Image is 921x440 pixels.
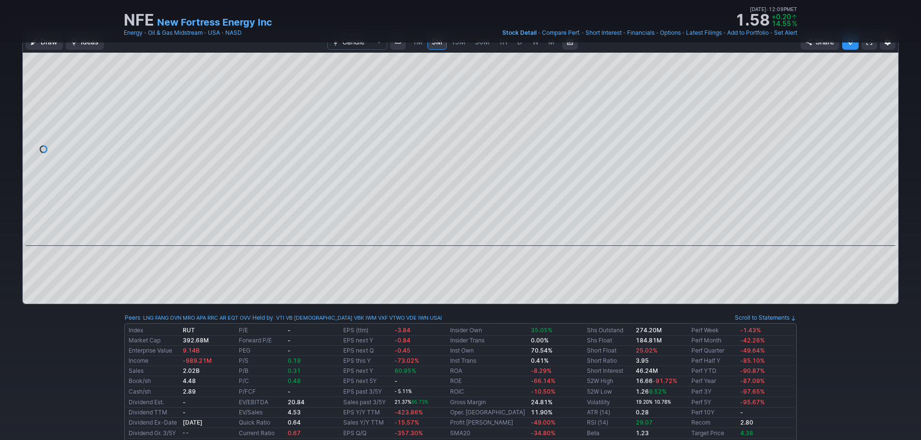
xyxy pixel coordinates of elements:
span: • [623,28,626,38]
span: +0.20 [772,13,791,21]
span: • [766,5,769,14]
a: Recom [691,419,710,426]
span: Latest Filings [686,29,722,36]
td: P/FCF [237,386,286,397]
td: EPS next Y [341,336,392,346]
td: Perf Week [689,326,738,336]
a: Financials [627,28,655,38]
a: 46.24M [636,367,658,374]
td: Insider Own [448,326,529,336]
td: SMA20 [448,428,529,439]
td: Oper. [GEOGRAPHIC_DATA] [448,408,529,418]
td: Enterprise Value [127,346,181,356]
b: 274.20M [636,326,662,334]
span: -989.21M [183,357,212,364]
td: P/C [237,376,286,386]
span: Compare Perf. [542,29,580,36]
a: Short Interest [587,367,623,374]
td: Cash/sh [127,386,181,397]
td: Insider Trans [448,336,529,346]
td: Market Cap [127,336,181,346]
td: Perf Half Y [689,356,738,366]
a: Energy [124,28,143,38]
td: Forward P/E [237,336,286,346]
a: RRC [207,313,218,323]
span: 35.05% [531,326,553,334]
a: - [183,398,186,406]
b: 16.66 [636,377,677,384]
td: 52W Low [585,386,634,397]
small: - 5.11% [395,389,412,394]
td: Volatility [585,397,634,408]
span: -97.65% [740,388,765,395]
td: 52W High [585,376,634,386]
span: -0.45 [395,347,410,354]
b: 20.84 [288,398,305,406]
td: Beta [585,428,634,439]
span: • [204,28,207,38]
td: Index [127,326,181,336]
b: 0.28 [636,409,649,416]
a: LNG [143,313,154,323]
td: ROA [448,366,529,376]
a: MRO [183,313,195,323]
span: 25.02% [636,347,658,354]
span: 65.73% [411,399,428,405]
a: 3.95 [636,357,649,364]
a: FANG [155,313,169,323]
span: 14.55 [772,19,791,28]
td: Inst Own [448,346,529,356]
a: OVV [240,313,250,323]
td: Perf Quarter [689,346,738,356]
a: New Fortress Energy Inc [157,15,272,29]
td: Book/sh [127,376,181,386]
b: 0.00% [531,337,549,344]
span: -90.87% [740,367,765,374]
td: EPS Q/Q [341,428,392,439]
td: Quick Ratio [237,418,286,428]
b: - [288,347,291,354]
a: [DEMOGRAPHIC_DATA] [294,313,352,323]
span: -1.43% [740,326,761,334]
b: - [395,377,397,384]
span: -34.80% [531,429,556,437]
a: Dividend Gr. 3/5Y [129,429,176,437]
td: EV/EBITDA [237,397,286,408]
b: RUT [183,326,195,334]
span: -85.10% [740,357,765,364]
td: Shs Float [585,336,634,346]
td: Inst Trans [448,356,529,366]
span: • [723,28,726,38]
span: -3.84 [395,326,410,334]
a: Options [660,28,681,38]
td: P/B [237,366,286,376]
td: EPS (ttm) [341,326,392,336]
a: [DATE] [183,419,203,426]
a: Dividend Ex-Date [129,419,177,426]
span: -0.84 [395,337,410,344]
span: • [770,28,773,38]
a: Oil & Gas Midstream [148,28,203,38]
a: Compare Perf. [542,28,580,38]
td: EPS next Y [341,366,392,376]
div: : [125,313,250,323]
a: 2.80 [740,419,753,426]
a: NASD [225,28,242,38]
a: Held by [252,314,273,321]
small: - - [183,430,188,436]
b: 184.81M [636,337,662,344]
span: • [656,28,659,38]
td: PEG [237,346,286,356]
div: | : [250,313,442,323]
td: Sales [127,366,181,376]
span: % [792,19,797,28]
span: [DATE] 12:09PM ET [750,5,797,14]
b: 2.89 [183,388,196,395]
a: VB [286,313,292,323]
span: 9.14B [183,347,200,354]
td: EV/Sales [237,408,286,418]
a: IWM [365,313,377,323]
td: P/E [237,326,286,336]
a: 4.38 [740,429,753,437]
